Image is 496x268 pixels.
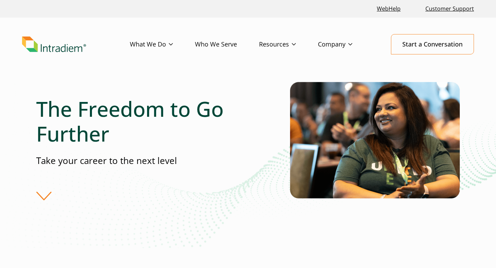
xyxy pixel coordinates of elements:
a: What We Do [130,34,195,54]
a: Link opens in a new window [374,1,403,16]
h1: The Freedom to Go Further [36,96,248,146]
a: Company [318,34,374,54]
a: Resources [259,34,318,54]
a: Start a Conversation [391,34,474,54]
a: Customer Support [423,1,477,16]
p: Take your career to the next level [36,154,248,167]
a: Link to homepage of Intradiem [22,37,130,52]
a: Who We Serve [195,34,259,54]
img: Intradiem [22,37,86,52]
